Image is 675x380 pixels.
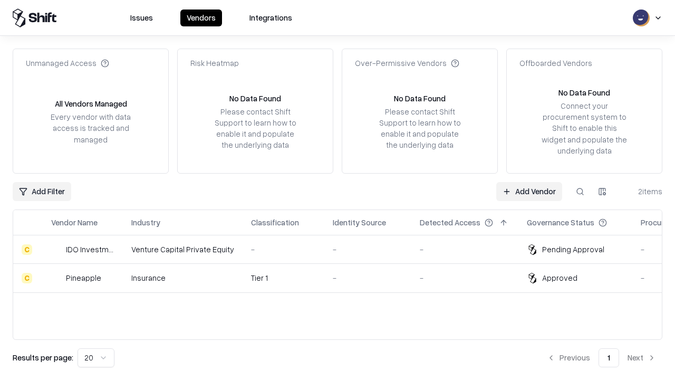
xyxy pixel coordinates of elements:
div: Detected Access [420,217,480,228]
div: - [251,244,316,255]
div: Over-Permissive Vendors [355,58,459,69]
div: All Vendors Managed [55,98,127,109]
div: Governance Status [527,217,594,228]
div: - [333,244,403,255]
div: No Data Found [394,93,446,104]
div: Pineapple [66,272,101,283]
div: Tier 1 [251,272,316,283]
div: Venture Capital Private Equity [131,244,234,255]
div: - [333,272,403,283]
div: IDO Investments [66,244,114,255]
div: Identity Source [333,217,386,228]
button: Vendors [180,9,222,26]
div: - [420,272,510,283]
div: C [22,273,32,283]
div: No Data Found [558,87,610,98]
div: C [22,244,32,255]
div: Every vendor with data access is tracked and managed [47,111,134,145]
button: Integrations [243,9,298,26]
img: IDO Investments [51,244,62,255]
div: Please contact Shift Support to learn how to enable it and populate the underlying data [211,106,299,151]
div: Classification [251,217,299,228]
div: No Data Found [229,93,281,104]
div: Connect your procurement system to Shift to enable this widget and populate the underlying data [541,100,628,156]
div: Insurance [131,272,234,283]
button: Issues [124,9,159,26]
img: Pineapple [51,273,62,283]
button: Add Filter [13,182,71,201]
div: Industry [131,217,160,228]
div: - [420,244,510,255]
div: Unmanaged Access [26,58,109,69]
nav: pagination [541,348,662,367]
div: Please contact Shift Support to learn how to enable it and populate the underlying data [376,106,464,151]
p: Results per page: [13,352,73,363]
a: Add Vendor [496,182,562,201]
div: Risk Heatmap [190,58,239,69]
div: Vendor Name [51,217,98,228]
div: Pending Approval [542,244,604,255]
div: 2 items [620,186,662,197]
button: 1 [599,348,619,367]
div: Approved [542,272,577,283]
div: Offboarded Vendors [519,58,592,69]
